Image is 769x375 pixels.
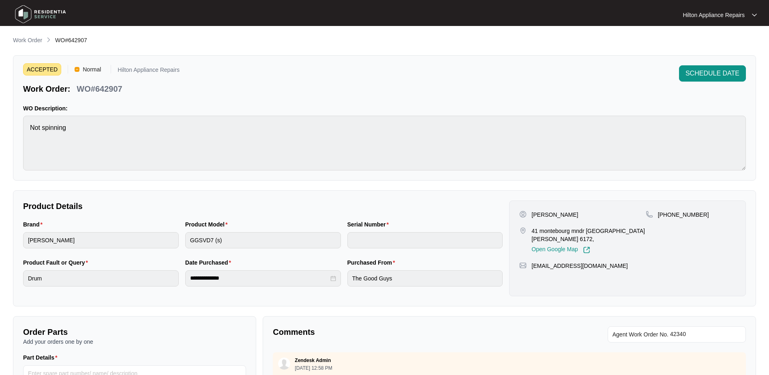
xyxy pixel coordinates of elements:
input: Date Purchased [190,274,329,282]
p: [DATE] 12:58 PM [295,366,332,371]
input: Purchased From [347,270,503,287]
p: WO#642907 [77,83,122,95]
img: map-pin [519,262,527,269]
a: Work Order [11,36,44,45]
input: Product Model [185,232,341,248]
p: [PHONE_NUMBER] [658,211,709,219]
img: chevron-right [45,37,52,43]
span: ACCEPTED [23,63,61,75]
p: Hilton Appliance Repairs [683,11,745,19]
p: Order Parts [23,326,246,338]
input: Product Fault or Query [23,270,179,287]
input: Serial Number [347,232,503,248]
p: Add your orders one by one [23,338,246,346]
label: Product Fault or Query [23,259,91,267]
p: 41 montebourg mndr [GEOGRAPHIC_DATA][PERSON_NAME] 6172, [531,227,645,243]
img: user.svg [278,358,290,370]
p: Comments [273,326,503,338]
label: Purchased From [347,259,398,267]
p: Product Details [23,200,503,212]
p: Hilton Appliance Repairs [118,67,180,75]
label: Brand [23,220,46,228]
p: WO Description: [23,104,746,112]
p: Work Order: [23,83,70,95]
p: [PERSON_NAME] [531,211,578,219]
img: residentia service logo [12,2,69,26]
img: Vercel Logo [75,67,79,72]
span: Normal [79,63,104,75]
span: Agent Work Order No. [613,330,668,339]
img: Link-External [583,246,590,254]
span: SCHEDULE DATE [685,69,739,78]
p: [EMAIL_ADDRESS][DOMAIN_NAME] [531,262,628,270]
p: Work Order [13,36,42,44]
img: dropdown arrow [752,13,757,17]
label: Serial Number [347,220,392,228]
textarea: Not spinning [23,116,746,170]
img: user-pin [519,211,527,218]
img: map-pin [519,227,527,234]
input: Brand [23,232,179,248]
label: Part Details [23,353,61,362]
span: WO#642907 [55,37,87,43]
label: Date Purchased [185,259,234,267]
a: Open Google Map [531,246,590,254]
button: SCHEDULE DATE [679,65,746,82]
input: Add Agent Work Order No. [670,330,741,339]
img: map-pin [646,211,653,218]
label: Product Model [185,220,231,228]
p: Zendesk Admin [295,357,331,364]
